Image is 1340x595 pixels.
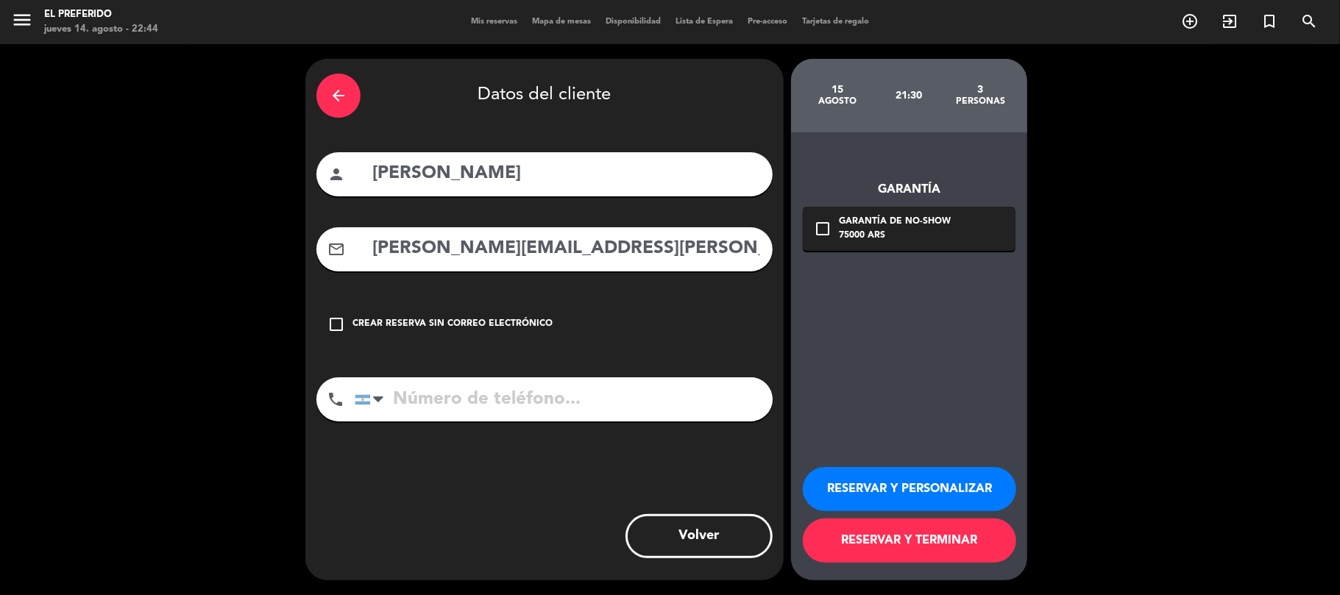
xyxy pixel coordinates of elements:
[803,467,1016,511] button: RESERVAR Y PERSONALIZAR
[625,514,773,558] button: Volver
[839,215,951,229] div: Garantía de no-show
[44,22,158,37] div: jueves 14. agosto - 22:44
[945,84,1016,96] div: 3
[464,18,525,26] span: Mis reservas
[803,180,1015,199] div: Garantía
[873,70,945,121] div: 21:30
[802,96,873,107] div: agosto
[795,18,876,26] span: Tarjetas de regalo
[525,18,598,26] span: Mapa de mesas
[1300,13,1318,30] i: search
[1181,13,1199,30] i: add_circle_outline
[802,84,873,96] div: 15
[803,519,1016,563] button: RESERVAR Y TERMINAR
[316,70,773,121] div: Datos del cliente
[598,18,668,26] span: Disponibilidad
[327,316,345,333] i: check_box_outline_blank
[327,241,345,258] i: mail_outline
[371,159,762,189] input: Nombre del cliente
[839,229,951,243] div: 75000 ARS
[44,7,158,22] div: El Preferido
[327,391,344,408] i: phone
[11,9,33,31] i: menu
[355,378,389,421] div: Argentina: +54
[1221,13,1238,30] i: exit_to_app
[355,377,773,421] input: Número de teléfono...
[945,96,1016,107] div: personas
[371,234,762,264] input: Email del cliente
[814,220,832,238] i: check_box_outline_blank
[330,87,347,104] i: arrow_back
[352,317,553,332] div: Crear reserva sin correo electrónico
[327,165,345,183] i: person
[740,18,795,26] span: Pre-acceso
[11,9,33,36] button: menu
[1261,13,1278,30] i: turned_in_not
[668,18,740,26] span: Lista de Espera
